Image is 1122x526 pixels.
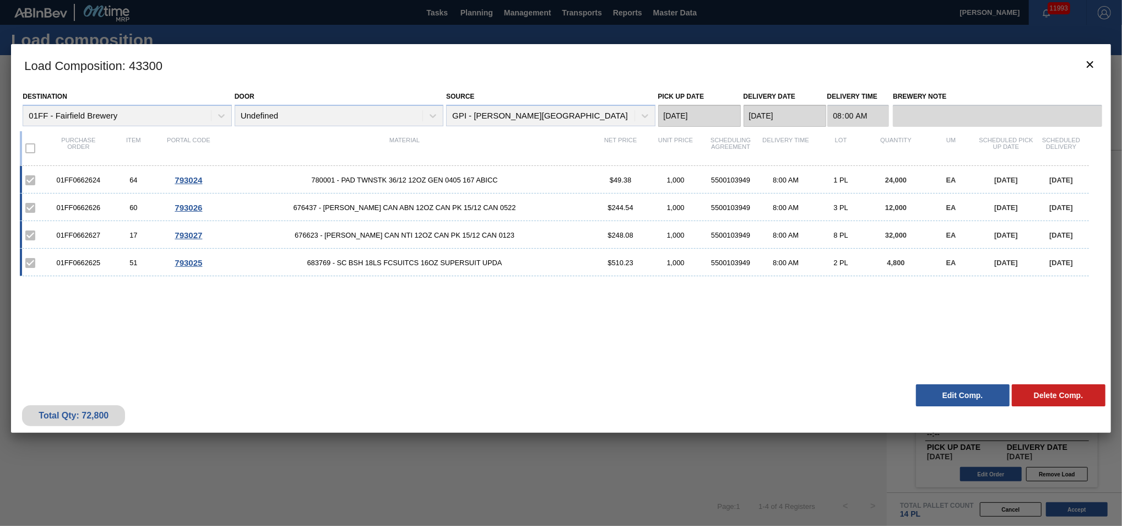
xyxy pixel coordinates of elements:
[1012,384,1105,406] button: Delete Comp.
[51,231,106,239] div: 01FF0662627
[814,259,869,267] div: 2 PL
[703,176,758,184] div: 5500103949
[106,137,161,160] div: Item
[593,137,648,160] div: Net Price
[51,203,106,212] div: 01FF0662626
[946,259,956,267] span: EA
[648,176,703,184] div: 1,000
[946,176,956,184] span: EA
[648,259,703,267] div: 1,000
[994,203,1017,212] span: [DATE]
[175,203,202,212] span: 793026
[161,258,216,267] div: Go to Order
[744,93,795,100] label: Delivery Date
[758,231,814,239] div: 8:00 AM
[30,411,117,421] div: Total Qty: 72,800
[216,176,593,184] span: 780001 - PAD TWNSTK 36/12 12OZ GEN 0405 167 ABICC
[1049,259,1072,267] span: [DATE]
[916,384,1010,406] button: Edit Comp.
[827,89,890,105] label: Delivery Time
[994,231,1017,239] span: [DATE]
[175,230,202,240] span: 793027
[1049,231,1072,239] span: [DATE]
[648,203,703,212] div: 1,000
[658,93,704,100] label: Pick up Date
[593,231,648,239] div: $248.08
[216,203,593,212] span: 676437 - CARR CAN ABN 12OZ CAN PK 15/12 CAN 0522
[593,259,648,267] div: $510.23
[1049,203,1072,212] span: [DATE]
[703,231,758,239] div: 5500103949
[216,231,593,239] span: 676623 - CARR CAN NTI 12OZ CAN PK 15/12 CAN 0123
[161,137,216,160] div: Portal code
[648,231,703,239] div: 1,000
[885,203,907,212] span: 12,000
[106,203,161,212] div: 60
[758,259,814,267] div: 8:00 AM
[23,93,67,100] label: Destination
[869,137,924,160] div: Quantity
[703,137,758,160] div: Scheduling Agreement
[885,176,907,184] span: 24,000
[946,203,956,212] span: EA
[161,230,216,240] div: Go to Order
[946,231,956,239] span: EA
[814,137,869,160] div: Lot
[106,176,161,184] div: 64
[106,259,161,267] div: 51
[1034,137,1089,160] div: Scheduled Delivery
[161,203,216,212] div: Go to Order
[758,137,814,160] div: Delivery Time
[446,93,474,100] label: Source
[885,231,907,239] span: 32,000
[814,203,869,212] div: 3 PL
[216,259,593,267] span: 683769 - SC BSH 18LS FCSUITCS 16OZ SUPERSUIT UPDA
[11,44,1110,86] h3: Load Composition : 43300
[106,231,161,239] div: 17
[648,137,703,160] div: Unit Price
[994,176,1017,184] span: [DATE]
[593,203,648,212] div: $244.54
[924,137,979,160] div: UM
[979,137,1034,160] div: Scheduled Pick up Date
[887,259,905,267] span: 4,800
[658,105,741,127] input: mm/dd/yyyy
[994,259,1017,267] span: [DATE]
[893,89,1102,105] label: Brewery Note
[1049,176,1072,184] span: [DATE]
[703,203,758,212] div: 5500103949
[216,137,593,160] div: Material
[758,203,814,212] div: 8:00 AM
[235,93,254,100] label: Door
[175,175,202,185] span: 793024
[744,105,826,127] input: mm/dd/yyyy
[175,258,202,267] span: 793025
[814,176,869,184] div: 1 PL
[593,176,648,184] div: $49.38
[51,176,106,184] div: 01FF0662624
[814,231,869,239] div: 8 PL
[161,175,216,185] div: Go to Order
[703,259,758,267] div: 5500103949
[51,259,106,267] div: 01FF0662625
[758,176,814,184] div: 8:00 AM
[51,137,106,160] div: Purchase order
